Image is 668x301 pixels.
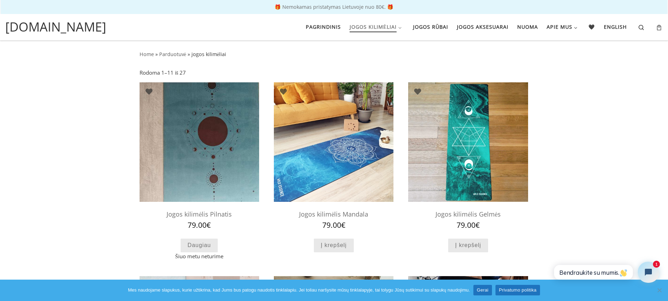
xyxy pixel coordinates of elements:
a: Jogos rūbai [411,20,450,34]
span: € [207,220,211,230]
bdi: 79.00 [457,220,480,230]
span: Nuoma [517,20,538,33]
span: Ne [656,287,663,294]
a: jogos kilimelisjogos kilimelisJogos kilimėlis Pilnatis 79.00€ [140,82,259,230]
a: Add to cart: “Jogos kilimėlis Mandala” [314,239,354,252]
a: Daugiau informacijos apie “Jogos kilimėlis Pilnatis” [181,239,218,252]
span: » [188,51,190,57]
a: Privatumo politika [495,285,540,295]
span: Jogos aksesuarai [457,20,508,33]
p: Rodoma 1–11 iš 27 [140,69,186,77]
h2: Jogos kilimėlis Pilnatis [140,207,259,221]
span: jogos kilimėliai [191,51,226,57]
a: Jogos aksesuarai [454,20,511,34]
a: Nuoma [515,20,540,34]
span: English [604,20,627,33]
iframe: Tidio Chat [546,256,665,289]
span: Jogos rūbai [413,20,448,33]
a: English [602,20,629,34]
a: Add to cart: “Jogos kilimėlis Gelmės” [448,239,488,252]
span: 🖤 [588,20,595,33]
span: € [475,220,480,230]
h2: Jogos kilimėlis Mandala [274,207,393,221]
h2: Jogos kilimėlis Gelmės [408,207,528,221]
img: jogos kilimelis [140,82,259,202]
a: Home [140,51,154,57]
a: Parduotuvė [159,51,186,57]
a: Pagrindinis [303,20,343,34]
p: 🎁 Nemokamas pristatymas Lietuvoje nuo 80€. 🎁 [7,5,661,9]
a: Gerai [473,285,492,295]
a: 🖤 [586,20,598,34]
a: jogos kilimeliaijogos kilimeliaiJogos kilimėlis Mandala 79.00€ [274,82,393,230]
a: Jogos kilimėliai [347,20,406,34]
span: » [155,51,158,57]
a: [DOMAIN_NAME] [5,18,106,36]
span: Jogos kilimėliai [350,20,397,33]
bdi: 79.00 [188,220,211,230]
span: Pagrindinis [306,20,341,33]
span: Apie mus [547,20,572,33]
bdi: 79.00 [322,220,345,230]
span: Šiuo metu neturime [140,252,259,260]
a: Mankštos KilimėlisMankštos KilimėlisJogos kilimėlis Gelmės 79.00€ [408,82,528,230]
span: € [341,220,345,230]
span: Mes naudojame slapukus, kurie užtikrina, kad Jums bus patogu naudotis tinklalapiu. Jei toliau nar... [128,287,470,294]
